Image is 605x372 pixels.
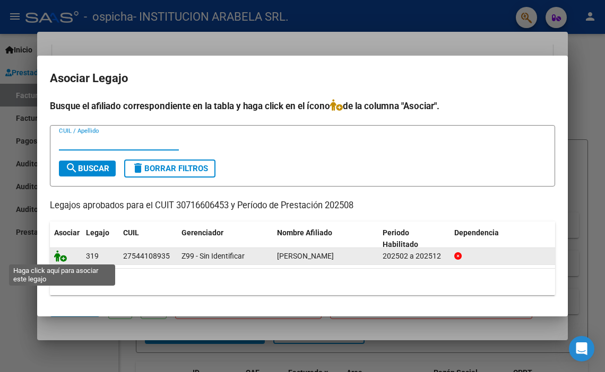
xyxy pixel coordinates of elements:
[132,162,144,174] mat-icon: delete
[383,228,418,249] span: Periodo Habilitado
[132,164,208,173] span: Borrar Filtros
[50,222,82,256] datatable-header-cell: Asociar
[123,228,139,237] span: CUIL
[65,162,78,174] mat-icon: search
[181,252,245,260] span: Z99 - Sin Identificar
[450,222,556,256] datatable-header-cell: Dependencia
[177,222,273,256] datatable-header-cell: Gerenciador
[50,199,555,212] p: Legajos aprobados para el CUIT 30716606453 y Período de Prestación 202508
[277,252,334,260] span: MALDONADO VICTORIA BELEN
[277,228,332,237] span: Nombre Afiliado
[65,164,109,173] span: Buscar
[124,160,215,178] button: Borrar Filtros
[273,222,378,256] datatable-header-cell: Nombre Afiliado
[59,161,116,176] button: Buscar
[454,228,499,237] span: Dependencia
[569,336,594,361] div: Open Intercom Messenger
[82,222,119,256] datatable-header-cell: Legajo
[50,99,555,113] h4: Busque el afiliado correspondiente en la tabla y haga click en el ícono de la columna "Asociar".
[86,252,99,260] span: 319
[50,269,555,295] div: 1 registros
[119,222,177,256] datatable-header-cell: CUIL
[181,228,223,237] span: Gerenciador
[378,222,450,256] datatable-header-cell: Periodo Habilitado
[383,250,446,262] div: 202502 a 202512
[54,228,80,237] span: Asociar
[50,68,555,88] h2: Asociar Legajo
[86,228,109,237] span: Legajo
[123,250,170,262] div: 27544108935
